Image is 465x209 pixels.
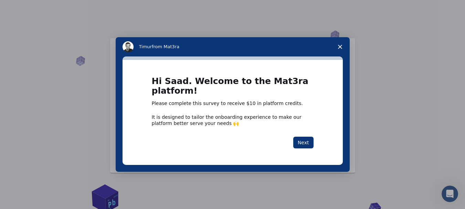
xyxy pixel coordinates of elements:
[152,76,314,100] h1: Hi Saad. Welcome to the Mat3ra platform!
[152,100,314,107] div: Please complete this survey to receive $10 in platform credits.
[293,137,314,148] button: Next
[14,5,39,11] span: Support
[123,41,134,52] img: Profile image for Timur
[139,44,152,49] span: Timur
[152,114,314,126] div: It is designed to tailor the onboarding experience to make our platform better serve your needs 🙌
[330,37,350,56] span: Close survey
[152,44,179,49] span: from Mat3ra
